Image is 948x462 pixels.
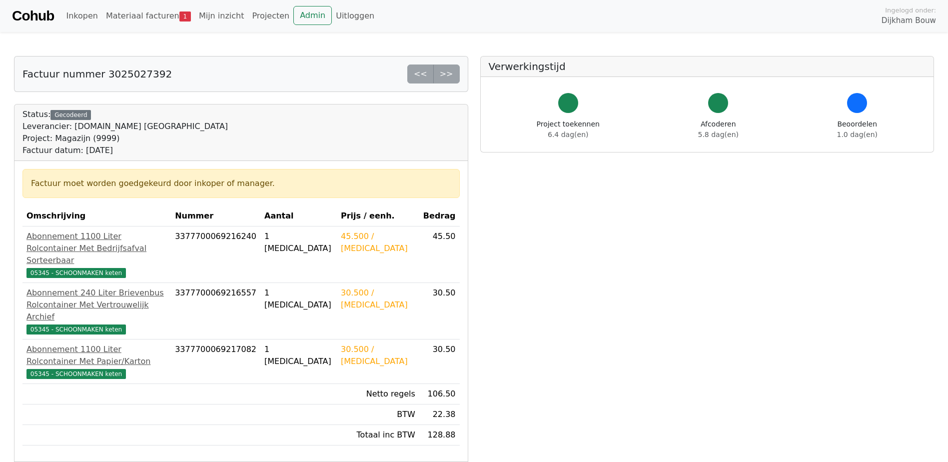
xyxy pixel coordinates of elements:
td: 106.50 [419,384,460,404]
td: 45.50 [419,226,460,283]
div: Afcoderen [698,119,739,140]
div: 1 [MEDICAL_DATA] [264,287,333,311]
a: Projecten [248,6,293,26]
td: 30.50 [419,283,460,339]
td: 3377700069217082 [171,339,260,384]
a: Uitloggen [332,6,378,26]
td: 128.88 [419,425,460,445]
div: 30.500 / [MEDICAL_DATA] [341,343,415,367]
div: Factuur datum: [DATE] [22,144,228,156]
td: Netto regels [337,384,419,404]
span: 05345 - SCHOONMAKEN keten [26,369,126,379]
td: 30.50 [419,339,460,384]
th: Aantal [260,206,337,226]
span: 1.0 dag(en) [837,130,878,138]
div: 30.500 / [MEDICAL_DATA] [341,287,415,311]
a: Materiaal facturen1 [102,6,195,26]
td: 22.38 [419,404,460,425]
div: 45.500 / [MEDICAL_DATA] [341,230,415,254]
span: Ingelogd onder: [885,5,936,15]
div: Project: Magazijn (9999) [22,132,228,144]
a: Abonnement 240 Liter Brievenbus Rolcontainer Met Vertrouwelijk Archief05345 - SCHOONMAKEN keten [26,287,167,335]
div: Project toekennen [537,119,600,140]
div: 1 [MEDICAL_DATA] [264,230,333,254]
td: 3377700069216557 [171,283,260,339]
div: Factuur moet worden goedgekeurd door inkoper of manager. [31,177,451,189]
th: Omschrijving [22,206,171,226]
a: Cohub [12,4,54,28]
h5: Factuur nummer 3025027392 [22,68,172,80]
th: Bedrag [419,206,460,226]
div: Status: [22,108,228,156]
span: 1 [179,11,191,21]
a: Admin [293,6,332,25]
th: Nummer [171,206,260,226]
span: 6.4 dag(en) [548,130,588,138]
a: Abonnement 1100 Liter Rolcontainer Met Bedrijfsafval Sorteerbaar05345 - SCHOONMAKEN keten [26,230,167,278]
a: Mijn inzicht [195,6,248,26]
div: Abonnement 1100 Liter Rolcontainer Met Papier/Karton [26,343,167,367]
span: 5.8 dag(en) [698,130,739,138]
th: Prijs / eenh. [337,206,419,226]
a: Inkopen [62,6,101,26]
div: Beoordelen [837,119,878,140]
div: Leverancier: [DOMAIN_NAME] [GEOGRAPHIC_DATA] [22,120,228,132]
span: 05345 - SCHOONMAKEN keten [26,324,126,334]
td: BTW [337,404,419,425]
div: Abonnement 240 Liter Brievenbus Rolcontainer Met Vertrouwelijk Archief [26,287,167,323]
td: Totaal inc BTW [337,425,419,445]
h5: Verwerkingstijd [489,60,926,72]
div: Abonnement 1100 Liter Rolcontainer Met Bedrijfsafval Sorteerbaar [26,230,167,266]
div: Gecodeerd [50,110,91,120]
span: Dijkham Bouw [882,15,936,26]
a: Abonnement 1100 Liter Rolcontainer Met Papier/Karton05345 - SCHOONMAKEN keten [26,343,167,379]
div: 1 [MEDICAL_DATA] [264,343,333,367]
span: 05345 - SCHOONMAKEN keten [26,268,126,278]
td: 3377700069216240 [171,226,260,283]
